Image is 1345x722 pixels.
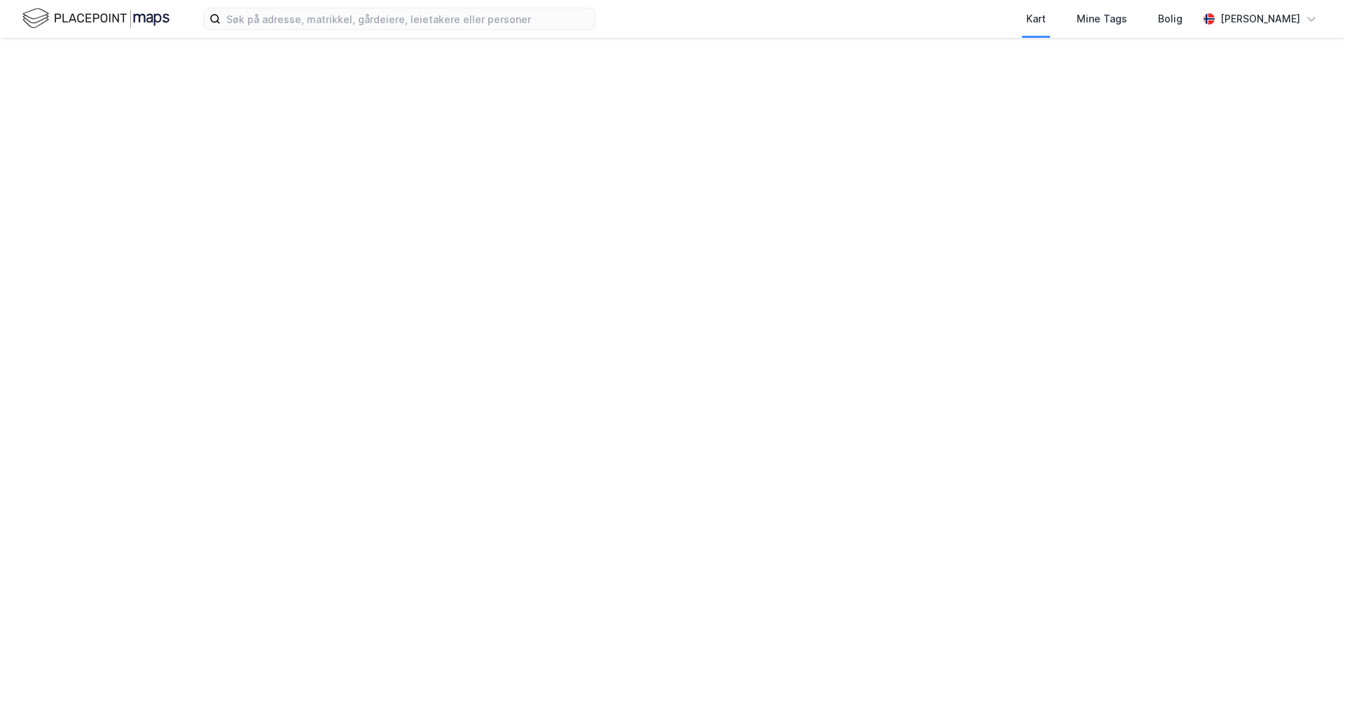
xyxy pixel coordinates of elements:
div: Bolig [1158,11,1182,27]
input: Søk på adresse, matrikkel, gårdeiere, leietakere eller personer [221,8,595,29]
img: logo.f888ab2527a4732fd821a326f86c7f29.svg [22,6,170,31]
div: Mine Tags [1077,11,1127,27]
div: Kart [1026,11,1046,27]
div: [PERSON_NAME] [1220,11,1300,27]
iframe: Chat Widget [1275,655,1345,722]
